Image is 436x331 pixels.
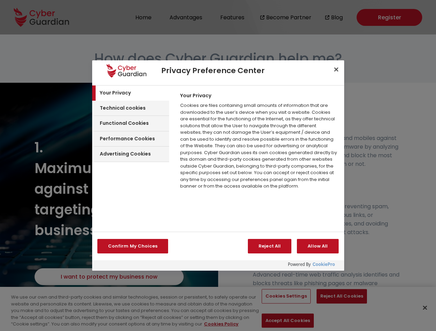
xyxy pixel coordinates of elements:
img: Powered by OneTrust Opens in a new Tab [288,262,335,268]
button: Confirm My Choices [97,239,168,253]
img: Company Logo [107,64,146,78]
a: Powered by OneTrust Opens in a new Tab [288,262,341,271]
div: Preference center [92,60,344,271]
div: Company Logo [96,64,158,78]
h2: Privacy Preference Center [161,66,330,75]
h4: Your Privacy [177,92,215,99]
p: Cookies are files containing small amounts of information that are downloaded to the user’s devic... [177,102,341,190]
button: Reject All [248,239,291,253]
h3: Functional Cookies [100,120,149,127]
div: Cookie Categories [92,86,169,231]
h3: Performance Cookies [100,136,155,142]
button: Close preference center [329,62,344,77]
h3: Your Privacy [100,90,131,97]
h3: Advertising Cookies [100,151,151,158]
button: Allow All [297,239,338,253]
h3: Technical cookies [100,105,146,112]
div: Privacy Preference Center [92,60,344,271]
